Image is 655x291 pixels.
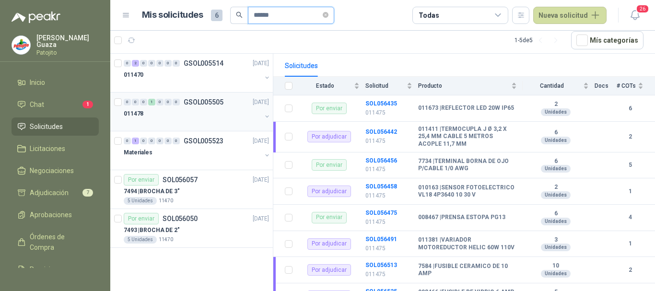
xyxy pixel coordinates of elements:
div: Todas [419,10,439,21]
div: 0 [173,99,180,105]
div: Por adjudicar [307,264,351,276]
div: 1 - 5 de 5 [515,33,563,48]
p: 011475 [365,218,412,227]
div: Unidades [541,244,571,251]
a: Por enviarSOL056050[DATE] 7493 |BROCHA DE 2"5 Unidades11470 [110,209,273,248]
b: 7734 | TERMINAL BORNA DE OJO P/CABLE 1/0 AWG [418,158,517,173]
p: [DATE] [253,214,269,223]
a: SOL056435 [365,100,397,107]
div: Unidades [541,270,571,278]
div: Por enviar [124,174,159,186]
h1: Mis solicitudes [142,8,203,22]
span: Cantidad [523,82,581,89]
a: SOL056513 [365,262,397,268]
b: 008467 | PRENSA ESTOPA PG13 [418,214,505,221]
p: Patojito [36,50,99,56]
span: Estado [298,82,352,89]
span: Chat [30,99,44,110]
b: 1 [617,187,643,196]
a: SOL056458 [365,183,397,190]
b: 011381 | VARIADOR MOTOREDUCTOR HELIC 60W 110V [418,236,517,251]
b: 6 [523,158,589,165]
b: 6 [523,129,589,137]
a: 0 1 0 0 0 0 0 GSOL005523[DATE] Materiales [124,135,271,166]
b: 7584 | FUSIBLE CERAMICO DE 10 AMP [418,263,517,278]
div: Por adjudicar [307,131,351,142]
a: SOL056442 [365,128,397,135]
p: GSOL005505 [184,99,223,105]
span: Remisiones [30,264,65,275]
p: Materiales [124,148,152,157]
b: 6 [617,104,643,113]
span: 26 [636,4,649,13]
p: SOL056057 [163,176,198,183]
a: SOL056475 [365,210,397,216]
a: Solicitudes [12,117,99,136]
div: 2 [132,60,139,67]
div: Unidades [541,108,571,116]
span: Solicitudes [30,121,63,132]
p: 011475 [365,270,412,279]
p: [DATE] [253,98,269,107]
div: 0 [140,99,147,105]
p: GSOL005523 [184,138,223,144]
div: Unidades [541,218,571,225]
span: 1 [82,101,93,108]
a: Negociaciones [12,162,99,180]
span: 7 [82,189,93,197]
p: [DATE] [253,175,269,185]
p: 011475 [365,191,412,200]
div: 0 [164,60,172,67]
div: 0 [124,99,131,105]
div: Por adjudicar [307,186,351,197]
b: 2 [523,101,589,108]
b: 1 [617,239,643,248]
b: 4 [617,213,643,222]
button: 26 [626,7,643,24]
th: Solicitud [365,77,418,95]
span: Negociaciones [30,165,74,176]
b: 2 [617,132,643,141]
a: SOL056456 [365,157,397,164]
div: 0 [156,138,164,144]
div: 5 Unidades [124,236,157,244]
b: 10 [523,262,589,270]
span: Licitaciones [30,143,65,154]
th: Producto [418,77,523,95]
p: 011475 [365,165,412,174]
span: close-circle [323,12,328,18]
b: 010163 | SENSOR FOTOELECTRICO VL18 4P3640 10 30 V [418,184,517,199]
div: Unidades [541,191,571,199]
div: 0 [124,60,131,67]
p: [DATE] [253,59,269,68]
p: SOL056050 [163,215,198,222]
div: 0 [132,99,139,105]
div: Por enviar [312,103,347,114]
b: 011411 | TERMOCUPLA J Ø 3,2 X 25,4 MM CABLE 5 METROS ACOPLE 11,7 MM [418,126,517,148]
div: 0 [173,138,180,144]
div: 0 [148,138,155,144]
img: Logo peakr [12,12,60,23]
span: # COTs [617,82,636,89]
img: Company Logo [12,36,30,54]
div: 0 [124,138,131,144]
button: Nueva solicitud [533,7,607,24]
p: 011475 [365,137,412,146]
p: 11470 [159,236,173,244]
span: Aprobaciones [30,210,72,220]
div: Solicitudes [285,60,318,71]
div: Unidades [541,137,571,144]
p: 7494 | BROCHA DE 3" [124,187,180,196]
a: Licitaciones [12,140,99,158]
a: Remisiones [12,260,99,279]
div: 0 [164,99,172,105]
div: 0 [140,138,147,144]
p: 11470 [159,197,173,205]
span: close-circle [323,11,328,20]
p: 011478 [124,109,143,118]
